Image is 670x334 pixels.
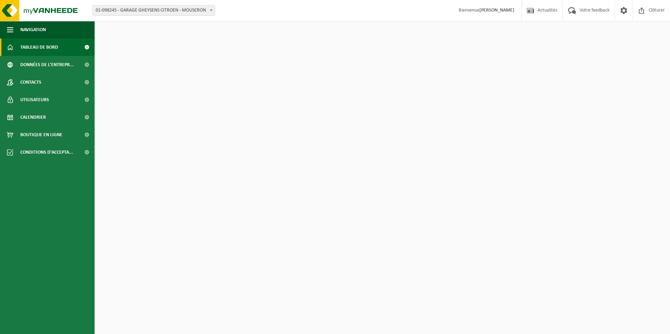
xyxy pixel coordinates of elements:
[20,91,49,109] span: Utilisateurs
[93,5,215,16] span: 01-098245 - GARAGE GHEYSENS CITROEN - MOUSCRON
[20,56,74,74] span: Données de l'entrepr...
[20,39,58,56] span: Tableau de bord
[20,74,41,91] span: Contacts
[20,21,46,39] span: Navigation
[20,126,62,144] span: Boutique en ligne
[93,6,215,15] span: 01-098245 - GARAGE GHEYSENS CITROEN - MOUSCRON
[20,144,73,161] span: Conditions d'accepta...
[479,8,514,13] strong: [PERSON_NAME]
[20,109,46,126] span: Calendrier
